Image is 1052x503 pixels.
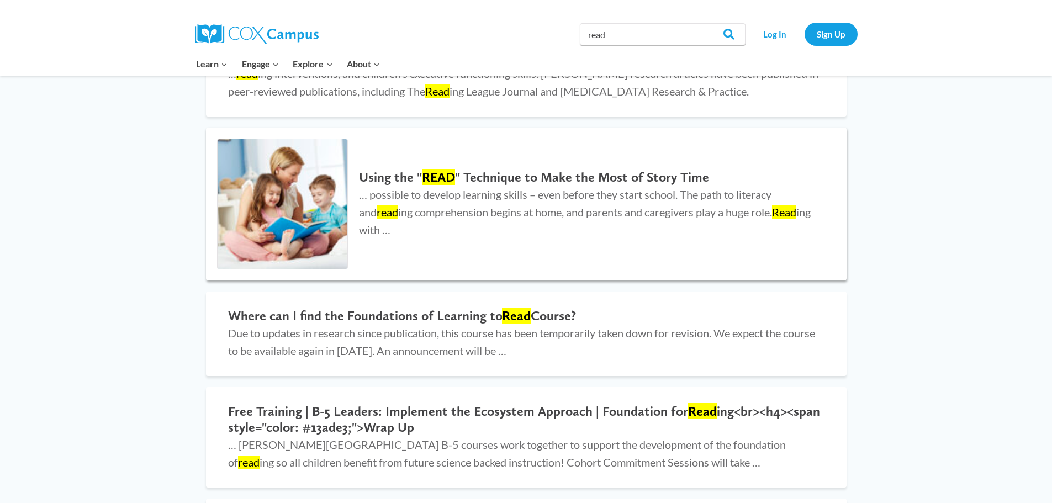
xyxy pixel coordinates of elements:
mark: read [236,67,258,80]
span: … [PERSON_NAME][GEOGRAPHIC_DATA] B-5 courses work together to support the development of the foun... [228,438,786,469]
h2: Free Training | B-5 Leaders: Implement the Ecosystem Approach | Foundation for ing<br><h4><span s... [228,404,824,436]
span: … possible to develop learning skills – even before they start school. The path to literacy and i... [359,188,811,236]
a: Where can I find the Foundations of Learning toReadCourse? Due to updates in research since publi... [206,292,847,376]
h2: Where can I find the Foundations of Learning to Course? [228,308,824,324]
button: Child menu of About [340,52,387,76]
a: Free Training | B-5 Leaders: Implement the Ecosystem Approach | Foundation forReading<br><h4><spa... [206,387,847,488]
img: Using the "READ" Technique to Make the Most of Story Time [218,139,348,269]
mark: Read [688,403,717,419]
mark: read [377,205,398,219]
button: Child menu of Engage [235,52,286,76]
mark: READ [422,169,455,185]
mark: Read [502,308,531,324]
a: Log In [751,23,799,45]
a: Using the "READ" Technique to Make the Most of Story Time Using the "READ" Technique to Make the ... [206,128,847,281]
mark: Read [772,205,796,219]
img: Cox Campus [195,24,319,44]
button: Child menu of Explore [286,52,340,76]
h2: Using the " " Technique to Make the Most of Story Time [359,170,824,186]
mark: Read [425,84,450,98]
button: Child menu of Learn [189,52,235,76]
span: Due to updates in research since publication, this course has been temporarily taken down for rev... [228,326,815,357]
input: Search Cox Campus [580,23,746,45]
nav: Secondary Navigation [751,23,858,45]
mark: read [238,456,260,469]
a: Sign Up [805,23,858,45]
span: … ing interventions, and children’s executive functioning skills. [PERSON_NAME] research articles... [228,67,818,98]
nav: Primary Navigation [189,52,387,76]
